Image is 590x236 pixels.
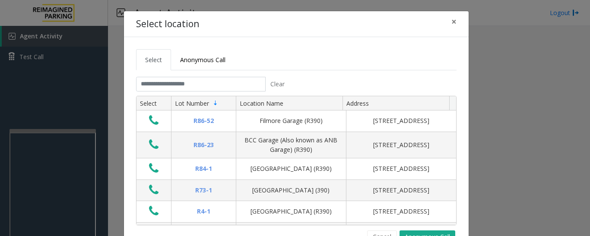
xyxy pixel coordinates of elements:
button: Clear [266,77,290,91]
span: Anonymous Call [180,56,225,64]
div: [STREET_ADDRESS] [352,207,451,216]
div: [GEOGRAPHIC_DATA] (R390) [241,207,341,216]
div: [GEOGRAPHIC_DATA] (390) [241,186,341,195]
button: Close [445,11,463,32]
div: Filmore Garage (R390) [241,116,341,126]
div: [STREET_ADDRESS] [352,116,451,126]
div: R86-23 [177,140,231,150]
div: R86-52 [177,116,231,126]
div: BCC Garage (Also known as ANB Garage) (R390) [241,135,341,155]
th: Select [136,96,171,111]
span: Address [346,99,369,107]
ul: Tabs [136,49,457,70]
span: Location Name [240,99,283,107]
div: R73-1 [177,186,231,195]
div: R84-1 [177,164,231,173]
span: Sortable [212,100,219,107]
div: [STREET_ADDRESS] [352,164,451,173]
div: [GEOGRAPHIC_DATA] (R390) [241,164,341,173]
h4: Select location [136,17,199,31]
span: Select [145,56,162,64]
div: [STREET_ADDRESS] [352,186,451,195]
div: R4-1 [177,207,231,216]
div: [STREET_ADDRESS] [352,140,451,150]
div: Data table [136,96,456,225]
span: × [451,16,457,28]
span: Lot Number [175,99,209,107]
